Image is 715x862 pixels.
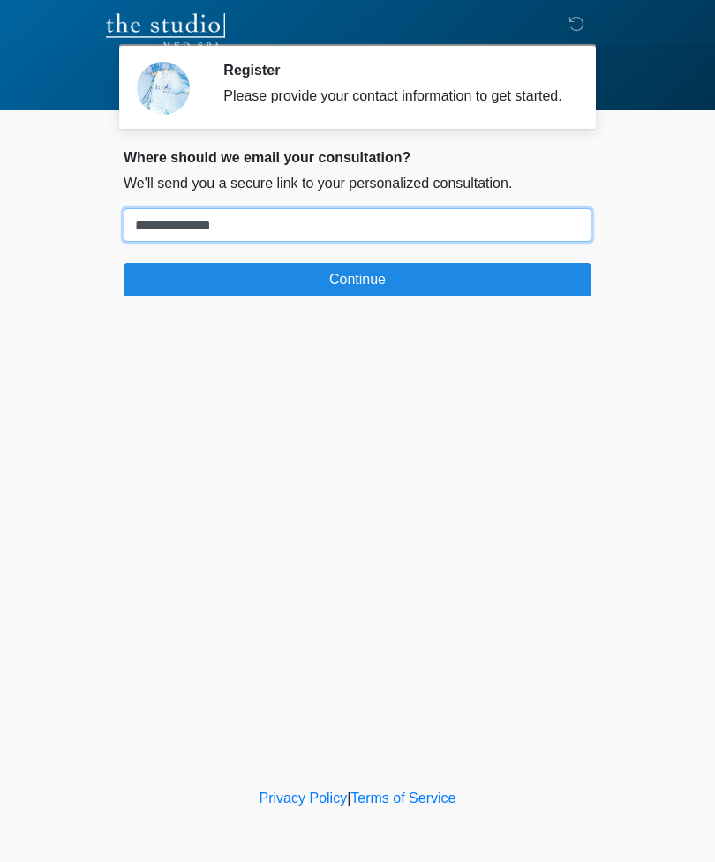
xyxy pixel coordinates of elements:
div: Please provide your contact information to get started. [223,86,565,107]
button: Continue [124,263,591,296]
a: Privacy Policy [260,791,348,806]
img: Agent Avatar [137,62,190,115]
h2: Where should we email your consultation? [124,149,591,166]
a: Terms of Service [350,791,455,806]
a: | [347,791,350,806]
img: The Studio Med Spa Logo [106,13,225,49]
p: We'll send you a secure link to your personalized consultation. [124,173,591,194]
h2: Register [223,62,565,79]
